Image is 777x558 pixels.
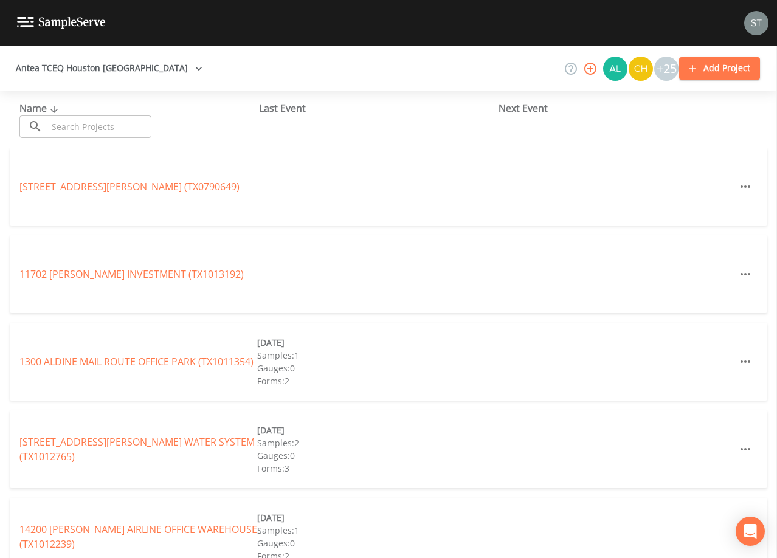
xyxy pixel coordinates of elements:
[257,449,495,462] div: Gauges: 0
[736,517,765,546] div: Open Intercom Messenger
[257,511,495,524] div: [DATE]
[603,57,628,81] div: Alaina Hahn
[744,11,768,35] img: cb9926319991c592eb2b4c75d39c237f
[679,57,760,80] button: Add Project
[19,267,244,281] a: 11702 [PERSON_NAME] INVESTMENT (TX1013192)
[257,336,495,349] div: [DATE]
[257,537,495,549] div: Gauges: 0
[47,115,151,138] input: Search Projects
[17,17,106,29] img: logo
[259,101,499,115] div: Last Event
[654,57,679,81] div: +25
[257,462,495,475] div: Forms: 3
[499,101,738,115] div: Next Event
[19,355,254,368] a: 1300 ALDINE MAIL ROUTE OFFICE PARK (TX1011354)
[19,102,61,115] span: Name
[603,57,627,81] img: 30a13df2a12044f58df5f6b7fda61338
[257,524,495,537] div: Samples: 1
[257,436,495,449] div: Samples: 2
[257,424,495,436] div: [DATE]
[257,362,495,374] div: Gauges: 0
[257,349,495,362] div: Samples: 1
[257,374,495,387] div: Forms: 2
[11,57,207,80] button: Antea TCEQ Houston [GEOGRAPHIC_DATA]
[19,435,255,463] a: [STREET_ADDRESS][PERSON_NAME] WATER SYSTEM (TX1012765)
[19,523,257,551] a: 14200 [PERSON_NAME] AIRLINE OFFICE WAREHOUSE (TX1012239)
[629,57,653,81] img: c74b8b8b1c7a9d34f67c5e0ca157ed15
[19,180,240,193] a: [STREET_ADDRESS][PERSON_NAME] (TX0790649)
[628,57,654,81] div: Charles Medina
